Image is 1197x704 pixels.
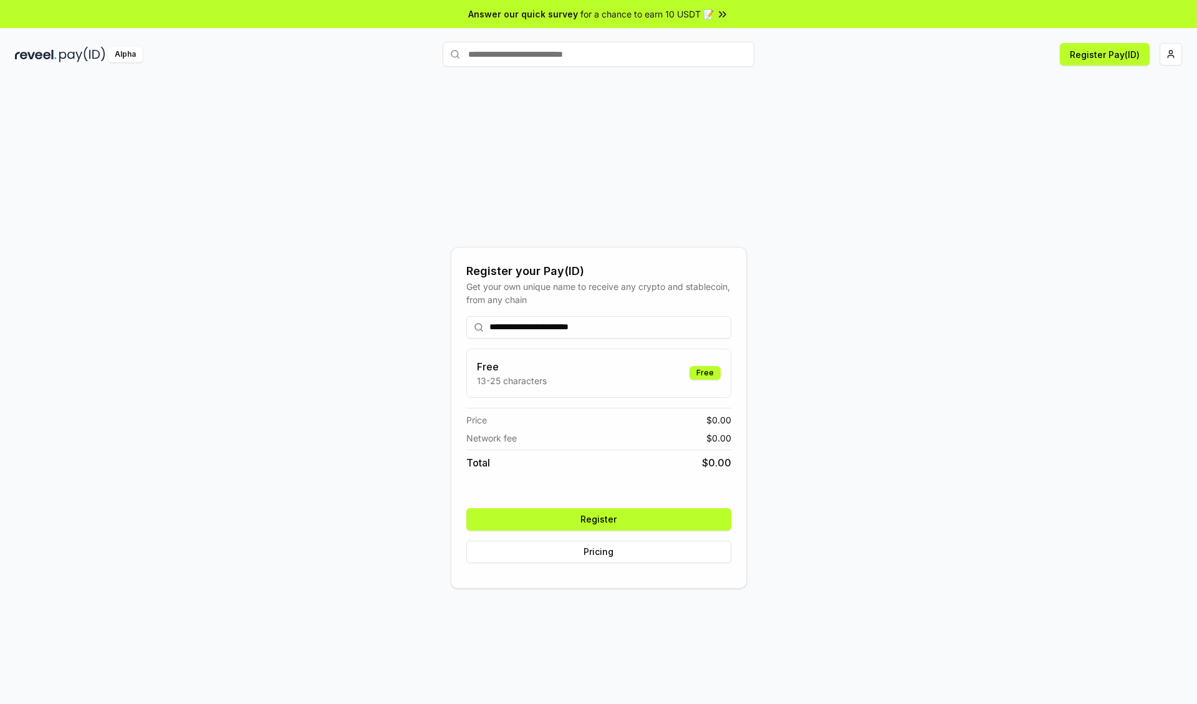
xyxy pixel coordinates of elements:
[466,455,490,470] span: Total
[466,413,487,427] span: Price
[706,413,731,427] span: $ 0.00
[466,280,731,306] div: Get your own unique name to receive any crypto and stablecoin, from any chain
[466,541,731,563] button: Pricing
[59,47,105,62] img: pay_id
[466,263,731,280] div: Register your Pay(ID)
[690,366,721,380] div: Free
[706,432,731,445] span: $ 0.00
[108,47,143,62] div: Alpha
[1060,43,1150,65] button: Register Pay(ID)
[477,374,547,387] p: 13-25 characters
[15,47,57,62] img: reveel_dark
[702,455,731,470] span: $ 0.00
[580,7,714,21] span: for a chance to earn 10 USDT 📝
[468,7,578,21] span: Answer our quick survey
[466,432,517,445] span: Network fee
[466,508,731,531] button: Register
[477,359,547,374] h3: Free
